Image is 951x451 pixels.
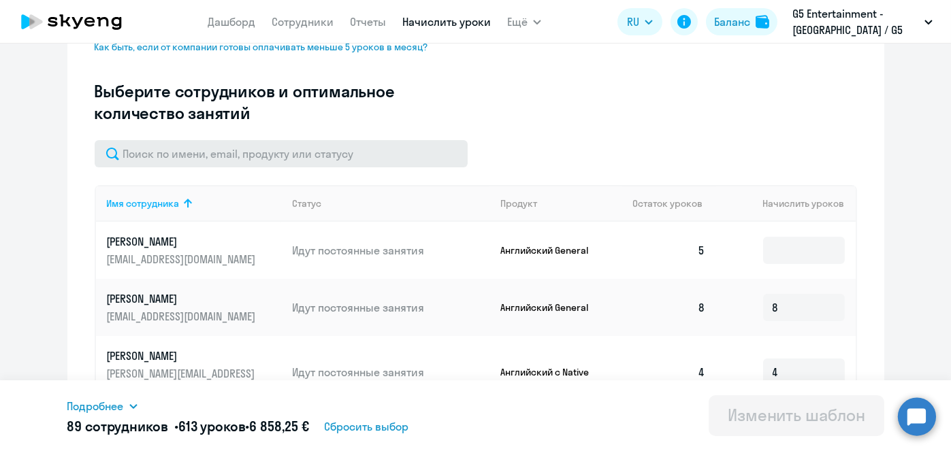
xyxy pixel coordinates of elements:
[324,418,408,435] span: Сбросить выбор
[632,197,717,210] div: Остаток уроков
[500,244,602,256] p: Английский General
[507,8,541,35] button: Ещё
[709,395,884,436] button: Изменить шаблон
[107,348,282,396] a: [PERSON_NAME][PERSON_NAME][EMAIL_ADDRESS][PERSON_NAME][DOMAIN_NAME]
[292,300,489,315] p: Идут постоянные занятия
[67,398,124,414] span: Подробнее
[292,197,321,210] div: Статус
[107,309,259,324] p: [EMAIL_ADDRESS][DOMAIN_NAME]
[249,418,309,435] span: 6 858,25 €
[402,15,491,29] a: Начислить уроки
[107,252,259,267] p: [EMAIL_ADDRESS][DOMAIN_NAME]
[107,366,259,396] p: [PERSON_NAME][EMAIL_ADDRESS][PERSON_NAME][DOMAIN_NAME]
[500,366,602,378] p: Английский с Native
[208,15,255,29] a: Дашборд
[622,279,717,336] td: 8
[178,418,246,435] span: 613 уроков
[292,365,489,380] p: Идут постоянные занятия
[716,185,855,222] th: Начислить уроков
[95,80,439,124] h3: Выберите сотрудников и оптимальное количество занятий
[706,8,777,35] button: Балансbalance
[292,197,489,210] div: Статус
[67,417,309,436] h5: 89 сотрудников • •
[622,336,717,408] td: 4
[728,404,865,426] div: Изменить шаблон
[95,140,468,167] input: Поиск по имени, email, продукту или статусу
[792,5,919,38] p: G5 Entertainment - [GEOGRAPHIC_DATA] / G5 Holdings LTD, G5 Ent - LT
[622,222,717,279] td: 5
[272,15,334,29] a: Сотрудники
[617,8,662,35] button: RU
[756,15,769,29] img: balance
[627,14,639,30] span: RU
[107,197,180,210] div: Имя сотрудника
[507,14,528,30] span: Ещё
[714,14,750,30] div: Баланс
[632,197,703,210] span: Остаток уроков
[500,197,537,210] div: Продукт
[107,234,259,249] p: [PERSON_NAME]
[107,291,282,324] a: [PERSON_NAME][EMAIL_ADDRESS][DOMAIN_NAME]
[786,5,939,38] button: G5 Entertainment - [GEOGRAPHIC_DATA] / G5 Holdings LTD, G5 Ent - LT
[350,15,386,29] a: Отчеты
[95,41,439,53] span: Как быть, если от компании готовы оплачивать меньше 5 уроков в месяц?
[107,234,282,267] a: [PERSON_NAME][EMAIL_ADDRESS][DOMAIN_NAME]
[107,291,259,306] p: [PERSON_NAME]
[292,243,489,258] p: Идут постоянные занятия
[107,197,282,210] div: Имя сотрудника
[500,197,622,210] div: Продукт
[500,301,602,314] p: Английский General
[107,348,259,363] p: [PERSON_NAME]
